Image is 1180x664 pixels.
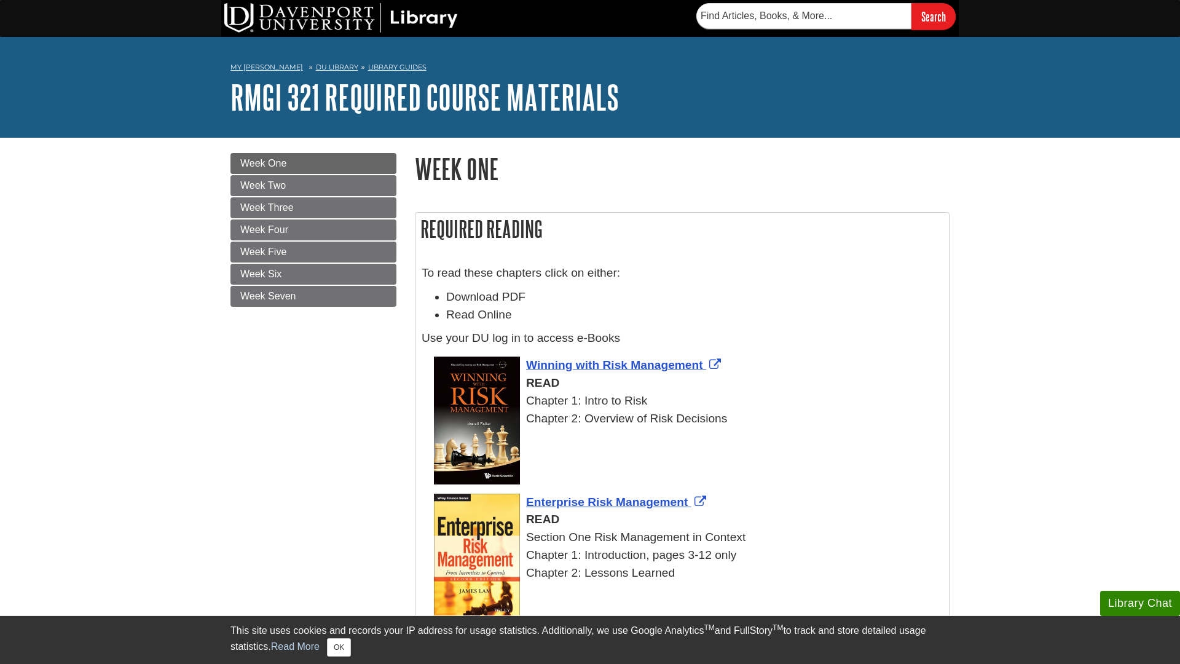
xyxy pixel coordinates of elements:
[230,59,950,79] nav: breadcrumb
[230,62,303,73] a: My [PERSON_NAME]
[415,153,950,184] h1: Week One
[526,496,709,508] a: Link opens in new window
[696,3,956,30] form: Searches DU Library's articles, books, and more
[526,496,688,508] span: Enterprise Risk Management
[271,641,320,652] a: Read More
[230,175,396,196] a: Week Two
[327,638,351,657] button: Close
[696,3,911,29] input: Find Articles, Books, & More...
[526,358,703,371] span: Winning with Risk Management
[230,242,396,263] a: Week Five
[230,219,396,240] a: Week Four
[434,511,943,582] div: Section One Risk Management in Context Chapter 1: Introduction, pages 3-12 only Chapter 2: Lesson...
[773,623,783,632] sup: TM
[446,306,943,324] li: Read Online
[526,513,559,526] b: READ
[434,374,943,427] div: Chapter 1: Intro to Risk Chapter 2: Overview of Risk Decisions
[240,291,296,301] span: Week Seven
[230,78,619,116] a: RMGI 321 Required Course Materials
[422,264,943,282] p: To read these chapters click on either:
[240,180,286,191] span: Week Two
[230,623,950,657] div: This site uses cookies and records your IP address for usage statistics. Additionally, we use Goo...
[422,330,943,347] p: Use your DU log in to access e-Books
[240,202,294,213] span: Week Three
[240,269,281,279] span: Week Six
[368,63,427,71] a: Library Guides
[415,213,949,245] h2: Required Reading
[230,153,396,307] div: Guide Page Menu
[240,224,288,235] span: Week Four
[230,153,396,174] a: Week One
[230,197,396,218] a: Week Three
[224,3,458,33] img: DU Library
[1100,591,1180,616] button: Library Chat
[230,286,396,307] a: Week Seven
[316,63,358,71] a: DU Library
[230,264,396,285] a: Week Six
[704,623,714,632] sup: TM
[240,158,286,168] span: Week One
[446,288,943,306] li: Download PDF
[911,3,956,30] input: Search
[240,247,286,257] span: Week Five
[526,376,559,389] b: READ
[526,358,724,371] a: Link opens in new window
